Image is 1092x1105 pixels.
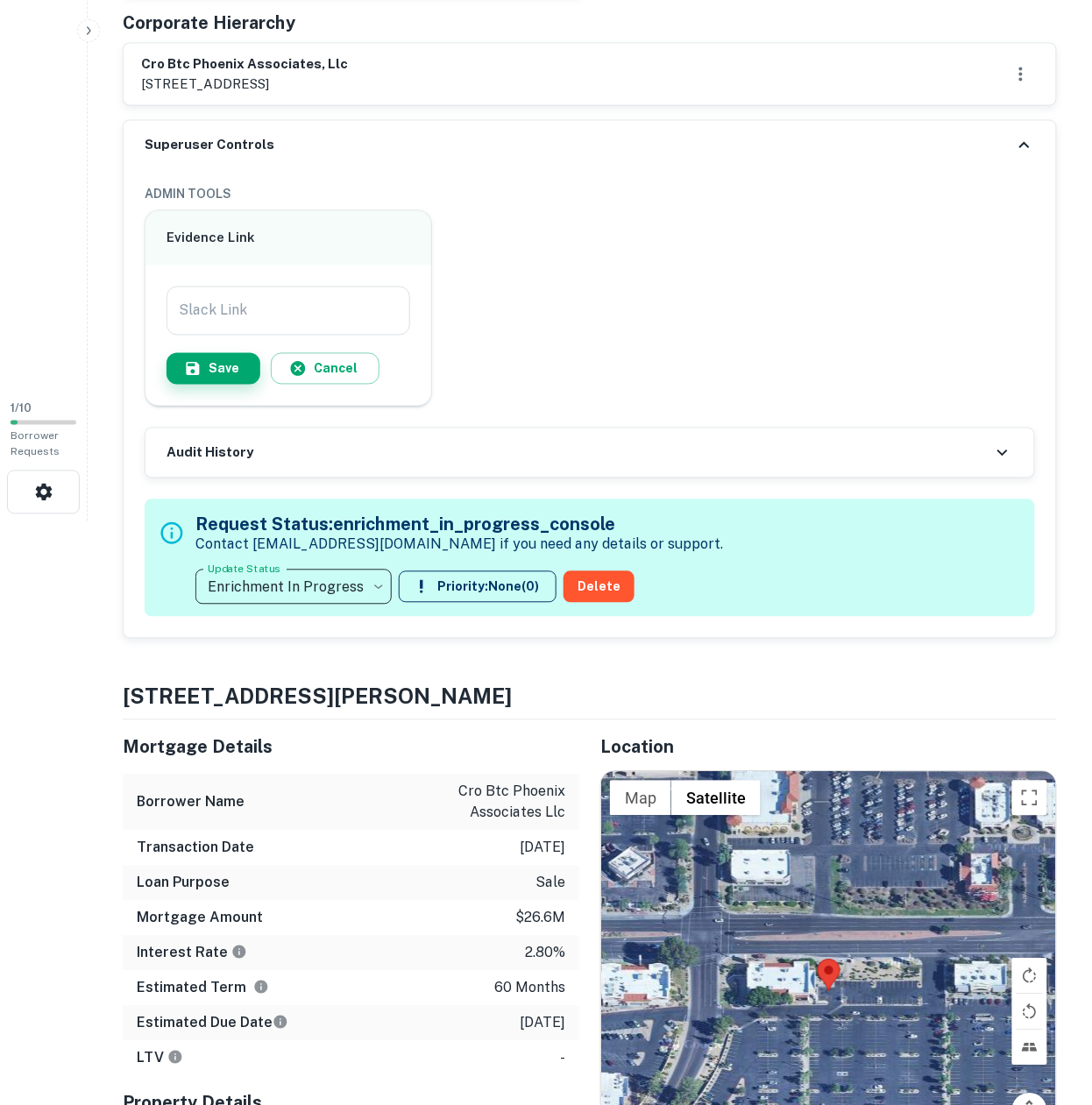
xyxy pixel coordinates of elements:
p: 2.80% [525,943,565,964]
h4: [STREET_ADDRESS][PERSON_NAME] [123,681,1057,712]
h6: Loan Purpose [137,873,230,894]
p: cro btc phoenix associates llc [408,782,565,824]
button: Save [167,353,260,385]
span: Borrower Requests [11,430,60,458]
p: 60 months [494,978,565,999]
label: Update Status [208,562,280,577]
iframe: Chat Widget [1004,965,1092,1049]
svg: Term is based on a standard schedule for this type of loan. [253,980,269,995]
h6: LTV [137,1048,183,1069]
p: [STREET_ADDRESS] [141,74,348,95]
button: Cancel [271,353,379,385]
p: Contact [EMAIL_ADDRESS][DOMAIN_NAME] if you need any details or support. [195,535,723,556]
h6: Superuser Controls [145,135,274,155]
button: Priority:None(0) [399,571,557,603]
button: Toggle fullscreen view [1012,781,1047,816]
h6: Mortgage Amount [137,908,263,929]
h6: Transaction Date [137,838,254,859]
h6: ADMIN TOOLS [145,184,1035,203]
h6: cro btc phoenix associates, llc [141,54,348,74]
svg: LTVs displayed on the website are for informational purposes only and may be reported incorrectly... [167,1050,183,1066]
p: sale [535,873,565,894]
h6: Interest Rate [137,943,247,964]
p: [DATE] [520,1013,565,1034]
span: 1 / 10 [11,402,32,415]
svg: The interest rates displayed on the website are for informational purposes only and may be report... [231,945,247,960]
p: - [560,1048,565,1069]
p: $26.6m [515,908,565,929]
button: Show street map [610,781,671,816]
div: Enrichment In Progress [195,563,392,612]
button: Rotate map clockwise [1012,959,1047,994]
p: [DATE] [520,838,565,859]
h5: Corporate Hierarchy [123,10,295,36]
h5: Location [600,734,1057,761]
h6: Estimated Due Date [137,1013,288,1034]
svg: Estimate is based on a standard schedule for this type of loan. [273,1015,288,1031]
h6: Audit History [167,443,253,464]
h5: Mortgage Details [123,734,579,761]
button: Delete [564,571,635,603]
h6: Estimated Term [137,978,269,999]
h6: Evidence Link [167,229,410,249]
button: Show satellite imagery [671,781,761,816]
h6: Borrower Name [137,792,245,813]
h5: Request Status: enrichment_in_progress_console [195,512,723,538]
